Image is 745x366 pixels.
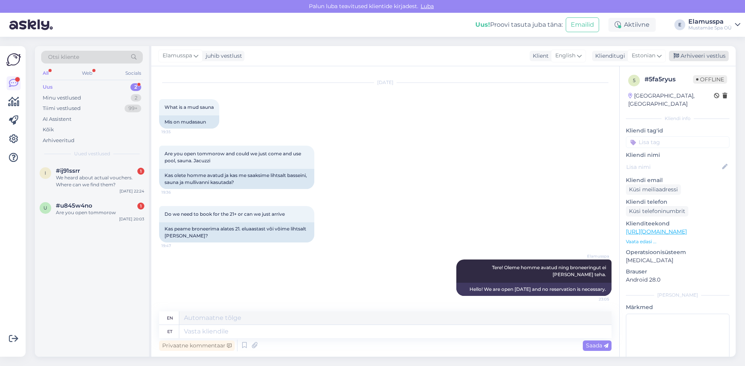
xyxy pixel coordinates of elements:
span: Estonian [632,52,655,60]
p: Operatsioonisüsteem [626,248,729,256]
span: Elamusspa [163,52,192,60]
div: Proovi tasuta juba täna: [475,20,563,29]
span: English [555,52,575,60]
div: Minu vestlused [43,94,81,102]
div: et [167,325,172,338]
div: Uus [43,83,53,91]
span: 5 [633,77,636,83]
span: u [43,205,47,211]
div: AI Assistent [43,115,71,123]
a: ElamusspaMustamäe Spa OÜ [688,19,740,31]
div: 2 [131,94,141,102]
span: Saada [586,342,608,349]
div: Kas olete homme avatud ja kas me saaksime lihtsalt basseini, sauna ja mullivanni kasutada? [159,169,314,189]
div: Kas peame broneerima alates 21. eluaastast või võime lihtsalt [PERSON_NAME]? [159,222,314,242]
input: Lisa nimi [626,163,721,171]
span: What is a mud sauna [165,104,214,110]
div: Privaatne kommentaar [159,340,235,351]
div: All [41,68,50,78]
span: Uued vestlused [74,150,110,157]
p: Klienditeekond [626,220,729,228]
div: Mustamäe Spa OÜ [688,25,732,31]
div: Socials [124,68,143,78]
div: Arhiveeri vestlus [669,51,729,61]
div: Kliendi info [626,115,729,122]
b: Uus! [475,21,490,28]
div: Klienditugi [592,52,625,60]
span: 23:05 [580,296,609,302]
div: Arhiveeritud [43,137,74,144]
div: [DATE] 20:03 [119,216,144,222]
a: [URL][DOMAIN_NAME] [626,228,687,235]
span: 19:36 [161,189,191,195]
div: [DATE] [159,79,612,86]
input: Lisa tag [626,136,729,148]
span: i [45,170,46,176]
p: Android 28.0 [626,276,729,284]
span: Do we need to book for the 21+ or can we just arrive [165,211,285,217]
p: Kliendi email [626,176,729,184]
button: Emailid [566,17,599,32]
div: Web [80,68,94,78]
span: Are you open tommorow and could we just come and use pool, sauna. Jacuzzi [165,151,302,163]
div: [PERSON_NAME] [626,292,729,299]
div: Elamusspa [688,19,732,25]
span: #ij91ssrr [56,167,80,174]
span: #u845w4no [56,202,92,209]
div: Hello! We are open [DATE] and no reservation is necessary. [456,283,612,296]
p: Märkmed [626,303,729,311]
span: 19:47 [161,243,191,249]
div: en [167,311,173,325]
img: Askly Logo [6,52,21,67]
span: Offline [693,75,727,84]
div: 1 [137,168,144,175]
div: [GEOGRAPHIC_DATA], [GEOGRAPHIC_DATA] [628,92,714,108]
div: 99+ [125,105,141,112]
div: juhib vestlust [203,52,242,60]
div: E [674,19,685,30]
div: Klient [530,52,549,60]
div: 1 [137,203,144,210]
div: Tiimi vestlused [43,105,81,112]
p: [MEDICAL_DATA] [626,256,729,265]
div: # 5fa5ryus [645,75,693,84]
p: Kliendi tag'id [626,127,729,135]
div: [DATE] 22:24 [120,188,144,194]
div: We heard about actual vouchers. Where can we find them? [56,174,144,188]
span: Otsi kliente [48,53,79,61]
div: Kõik [43,126,54,134]
p: Kliendi telefon [626,198,729,206]
p: Brauser [626,268,729,276]
p: Kliendi nimi [626,151,729,159]
p: Vaata edasi ... [626,238,729,245]
span: Tere! Oleme homme avatud ning broneeringut ei [PERSON_NAME] teha. [492,265,607,277]
span: Elamusspa [580,253,609,259]
span: Luba [418,3,436,10]
div: Aktiivne [608,18,656,32]
span: 19:35 [161,129,191,135]
div: Mis on mudasaun [159,115,219,129]
div: Küsi meiliaadressi [626,184,681,195]
div: 2 [130,83,141,91]
div: Küsi telefoninumbrit [626,206,688,217]
div: Are you open tommorow [56,209,144,216]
